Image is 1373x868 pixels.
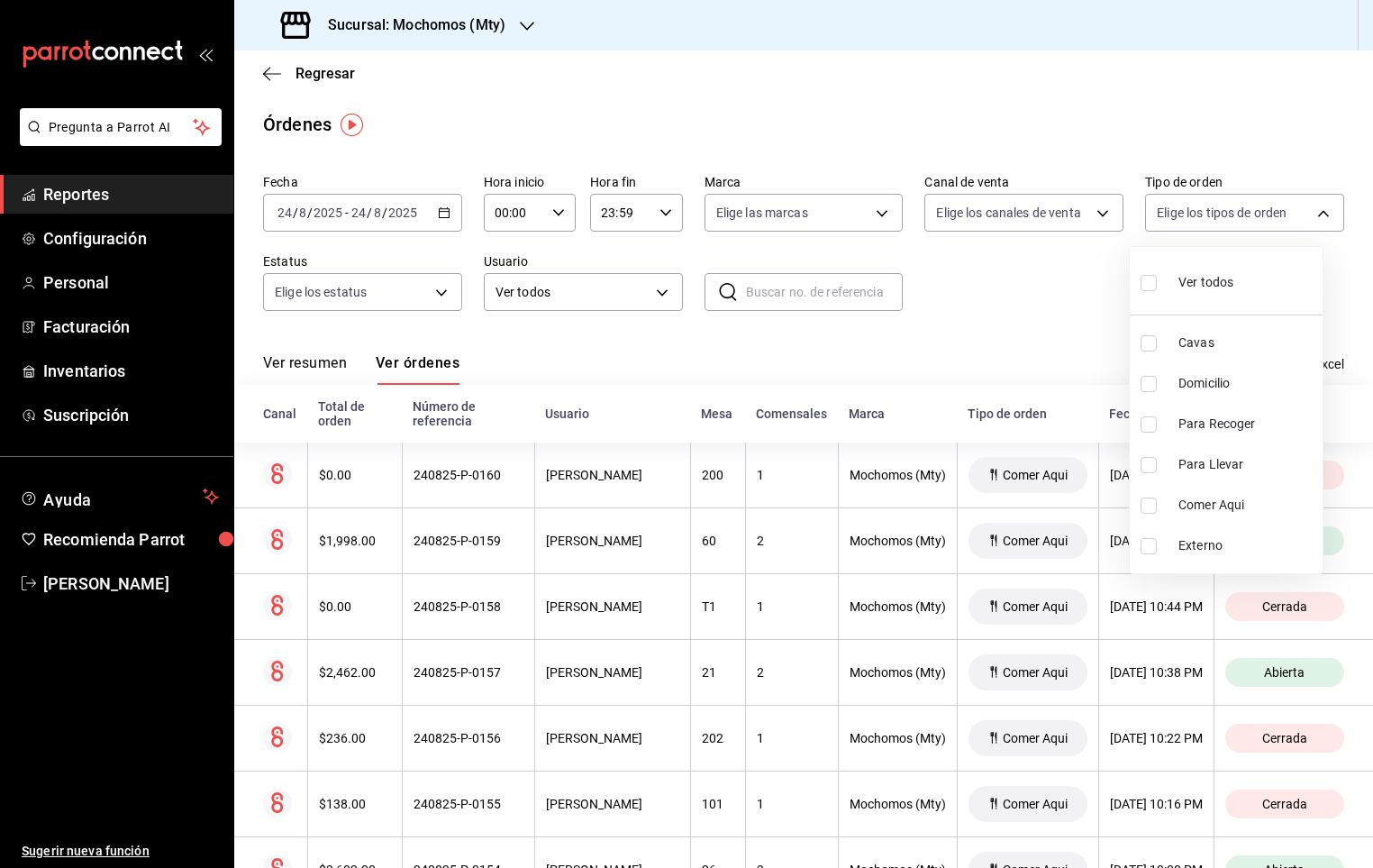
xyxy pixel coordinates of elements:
span: Ver todos [1178,273,1233,292]
span: Cavas [1178,333,1315,352]
span: Domicilio [1178,374,1315,393]
span: Para Recoger [1178,415,1315,434]
span: Para Llevar [1178,455,1315,474]
span: Comer Aqui [1178,496,1315,515]
span: Externo [1178,536,1315,555]
img: Tooltip marker [341,114,363,136]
